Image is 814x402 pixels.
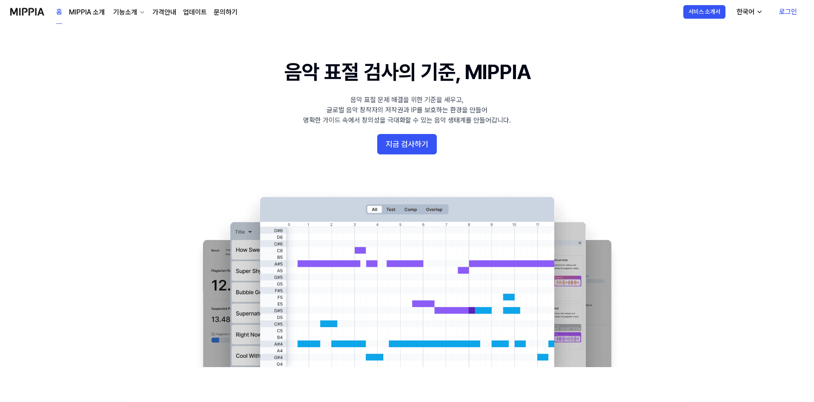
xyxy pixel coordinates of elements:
[303,95,511,125] div: 음악 표절 문제 해결을 위한 기준을 세우고, 글로벌 음악 창작자의 저작권과 IP를 보호하는 환경을 만들어 명확한 가이드 속에서 창의성을 극대화할 수 있는 음악 생태계를 만들어...
[112,7,139,17] div: 기능소개
[56,0,62,24] a: 홈
[152,7,176,17] a: 가격안내
[69,7,105,17] a: MIPPIA 소개
[214,7,238,17] a: 문의하기
[730,3,768,20] button: 한국어
[377,134,437,154] button: 지금 검사하기
[284,58,530,86] h1: 음악 표절 검사의 기준, MIPPIA
[112,7,146,17] button: 기능소개
[186,188,628,367] img: main Image
[183,7,207,17] a: 업데이트
[735,7,756,17] div: 한국어
[683,5,725,19] button: 서비스 소개서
